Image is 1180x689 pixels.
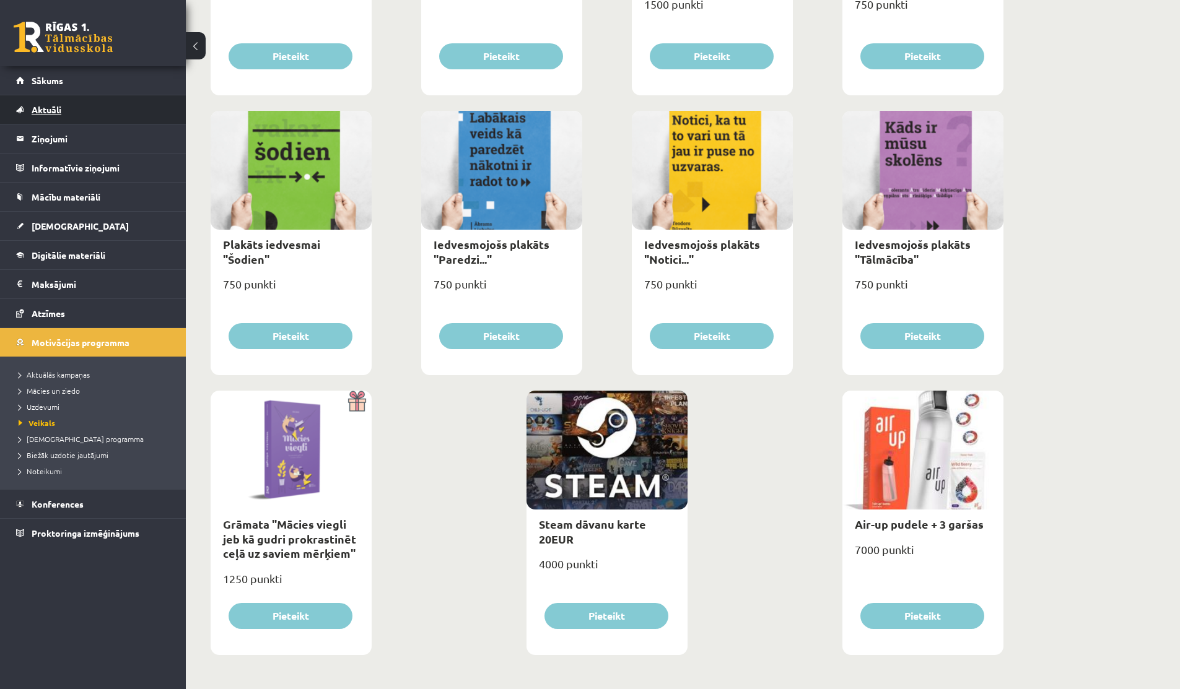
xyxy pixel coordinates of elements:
a: Maksājumi [16,270,170,298]
button: Pieteikt [229,323,352,349]
span: Noteikumi [19,466,62,476]
a: Iedvesmojošs plakāts "Paredzi..." [434,237,549,266]
a: Noteikumi [19,466,173,477]
button: Pieteikt [650,323,774,349]
span: Aktuāli [32,104,61,115]
legend: Ziņojumi [32,124,170,153]
a: Proktoringa izmēģinājums [16,519,170,547]
a: Aktuāli [16,95,170,124]
a: Biežāk uzdotie jautājumi [19,449,173,461]
img: Dāvana ar pārsteigumu [344,391,372,412]
span: Atzīmes [32,308,65,319]
a: Sākums [16,66,170,95]
div: 750 punkti [211,274,372,305]
span: Mācību materiāli [32,191,100,202]
div: 750 punkti [842,274,1003,305]
button: Pieteikt [860,603,984,629]
a: Steam dāvanu karte 20EUR [539,517,646,545]
a: Digitālie materiāli [16,241,170,269]
span: Motivācijas programma [32,337,129,348]
div: 750 punkti [632,274,793,305]
a: Plakāts iedvesmai "Šodien" [223,237,320,266]
a: Grāmata "Mācies viegli jeb kā gudri prokrastinēt ceļā uz saviem mērķiem" [223,517,356,560]
button: Pieteikt [544,603,668,629]
span: Uzdevumi [19,402,59,412]
a: Uzdevumi [19,401,173,412]
span: Mācies un ziedo [19,386,80,396]
a: Mācies un ziedo [19,385,173,396]
span: Digitālie materiāli [32,249,105,261]
button: Pieteikt [650,43,774,69]
a: Iedvesmojošs plakāts "Tālmācība" [855,237,971,266]
span: [DEMOGRAPHIC_DATA] programma [19,434,144,444]
legend: Informatīvie ziņojumi [32,154,170,182]
div: 7000 punkti [842,539,1003,570]
button: Pieteikt [860,323,984,349]
a: Rīgas 1. Tālmācības vidusskola [14,22,113,53]
span: [DEMOGRAPHIC_DATA] [32,220,129,232]
button: Pieteikt [229,603,352,629]
a: Veikals [19,417,173,428]
legend: Maksājumi [32,270,170,298]
a: [DEMOGRAPHIC_DATA] [16,212,170,240]
a: Informatīvie ziņojumi [16,154,170,182]
button: Pieteikt [439,43,563,69]
span: Biežāk uzdotie jautājumi [19,450,108,460]
a: [DEMOGRAPHIC_DATA] programma [19,433,173,444]
span: Konferences [32,498,84,509]
span: Veikals [19,418,55,428]
a: Air-up pudele + 3 garšas [855,517,984,531]
a: Mācību materiāli [16,183,170,211]
button: Pieteikt [860,43,984,69]
span: Sākums [32,75,63,86]
button: Pieteikt [229,43,352,69]
a: Iedvesmojošs plakāts "Notici..." [644,237,760,266]
a: Ziņojumi [16,124,170,153]
div: 1250 punkti [211,568,372,599]
a: Konferences [16,490,170,518]
a: Atzīmes [16,299,170,327]
span: Aktuālās kampaņas [19,370,90,379]
a: Aktuālās kampaņas [19,369,173,380]
div: 750 punkti [421,274,582,305]
div: 4000 punkti [527,553,688,584]
a: Motivācijas programma [16,328,170,357]
button: Pieteikt [439,323,563,349]
span: Proktoringa izmēģinājums [32,527,139,539]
